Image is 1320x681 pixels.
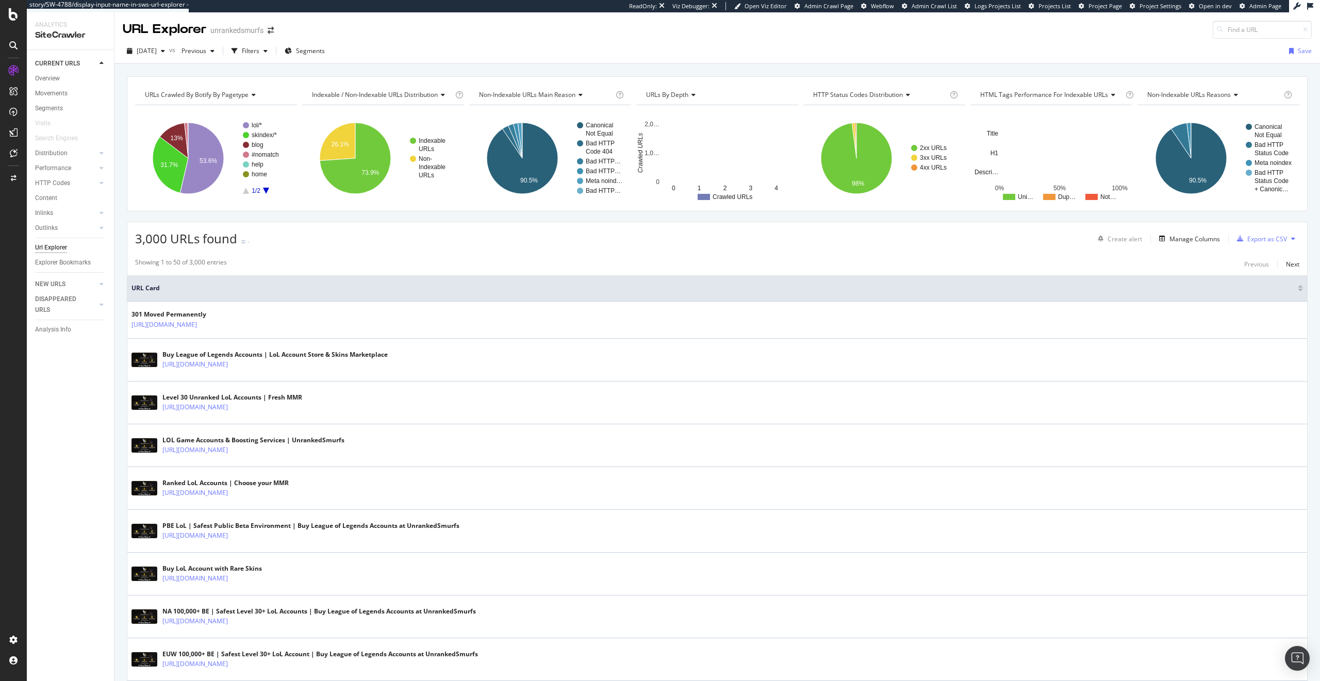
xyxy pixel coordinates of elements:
button: Previous [177,43,219,59]
text: Not Equal [586,130,613,137]
text: Indexable [419,163,445,171]
a: Performance [35,163,96,174]
span: 3,000 URLs found [135,230,237,247]
text: Meta noindex [1255,159,1292,167]
div: CURRENT URLS [35,58,80,69]
svg: A chart. [970,113,1131,203]
button: Save [1285,43,1312,59]
text: 1/2 [252,187,260,194]
text: 73.9% [361,169,379,176]
span: Webflow [871,2,894,10]
a: [URL][DOMAIN_NAME] [162,445,228,455]
text: H1 [991,150,999,157]
span: Logs Projects List [975,2,1021,10]
img: main image [131,395,157,410]
text: home [252,171,267,178]
text: 0 [672,185,675,192]
text: lol/* [252,122,262,129]
text: 2 [723,185,727,192]
h4: Indexable / Non-Indexable URLs Distributions [310,87,453,103]
div: SiteCrawler [35,29,106,41]
svg: A chart. [469,113,630,203]
div: LOL Game Accounts & Boosting Services | UnrankedSmurfs [162,436,344,445]
span: Projects List [1038,2,1071,10]
text: URLs [419,172,434,179]
a: Projects List [1029,2,1071,10]
div: PBE LoL | Safest Public Beta Environment | Buy League of Legends Accounts at UnrankedSmurfs [162,521,459,530]
div: NA 100,000+ BE | Safest Level 30+ LoL Accounts | Buy League of Legends Accounts at UnrankedSmurfs [162,607,476,616]
span: URLs Crawled By Botify By pagetype [145,90,249,99]
text: 31.7% [160,161,178,169]
div: unrankedsmurfs [210,25,263,36]
div: A chart. [803,113,964,203]
text: 1 [698,185,701,192]
div: A chart. [1137,113,1299,203]
div: Create alert [1108,235,1142,243]
a: Distribution [35,148,96,159]
div: Viz Debugger: [672,2,709,10]
div: DISAPPEARED URLS [35,294,87,315]
a: Webflow [861,2,894,10]
a: Open in dev [1189,2,1232,10]
div: Explorer Bookmarks [35,257,91,268]
div: Export as CSV [1247,235,1287,243]
div: Manage Columns [1169,235,1220,243]
text: Meta noind… [586,177,622,185]
a: Inlinks [35,208,96,219]
span: Admin Crawl List [912,2,957,10]
div: Inlinks [35,208,53,219]
button: Filters [227,43,272,59]
div: - [247,237,250,246]
text: blog [252,141,263,148]
a: [URL][DOMAIN_NAME] [131,320,197,330]
a: CURRENT URLS [35,58,96,69]
div: Ranked LoL Accounts | Choose your MMR [162,478,289,488]
text: help [252,161,263,168]
a: [URL][DOMAIN_NAME] [162,659,228,669]
a: Search Engines [35,133,88,144]
button: Create alert [1094,230,1142,247]
a: Project Settings [1130,2,1181,10]
a: Url Explorer [35,242,107,253]
a: Content [35,193,107,204]
img: Equal [241,240,245,243]
input: Find a URL [1213,21,1312,39]
text: 53.6% [200,157,217,164]
a: [URL][DOMAIN_NAME] [162,616,228,626]
div: Previous [1244,260,1269,269]
text: Bad HTTP [1255,141,1283,148]
a: [URL][DOMAIN_NAME] [162,488,228,498]
a: NEW URLS [35,279,96,290]
div: Movements [35,88,68,99]
text: 0% [995,185,1004,192]
div: Overview [35,73,60,84]
button: [DATE] [123,43,169,59]
text: 26.1% [332,141,349,148]
text: Non- [419,155,432,162]
text: 90.5% [1189,177,1207,184]
img: main image [131,524,157,538]
svg: A chart. [636,113,797,203]
text: + Canonic… [1255,186,1289,193]
text: Not Equal [1255,131,1282,139]
img: main image [131,481,157,495]
text: 2,0… [645,121,659,128]
text: Indexable [419,137,445,144]
text: URLs [419,145,434,153]
text: Bad HTTP… [586,168,621,175]
div: HTTP Codes [35,178,70,189]
text: Bad HTTP… [586,158,621,165]
text: 98% [852,180,864,187]
div: Filters [242,46,259,55]
button: Next [1286,258,1299,270]
div: Save [1298,46,1312,55]
img: main image [131,353,157,367]
span: Open in dev [1199,2,1232,10]
span: URL Card [131,284,1295,293]
button: Manage Columns [1155,232,1220,245]
text: Descri… [975,169,998,176]
div: Open Intercom Messenger [1285,646,1310,671]
span: Open Viz Editor [745,2,787,10]
text: 90.5% [520,177,538,184]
